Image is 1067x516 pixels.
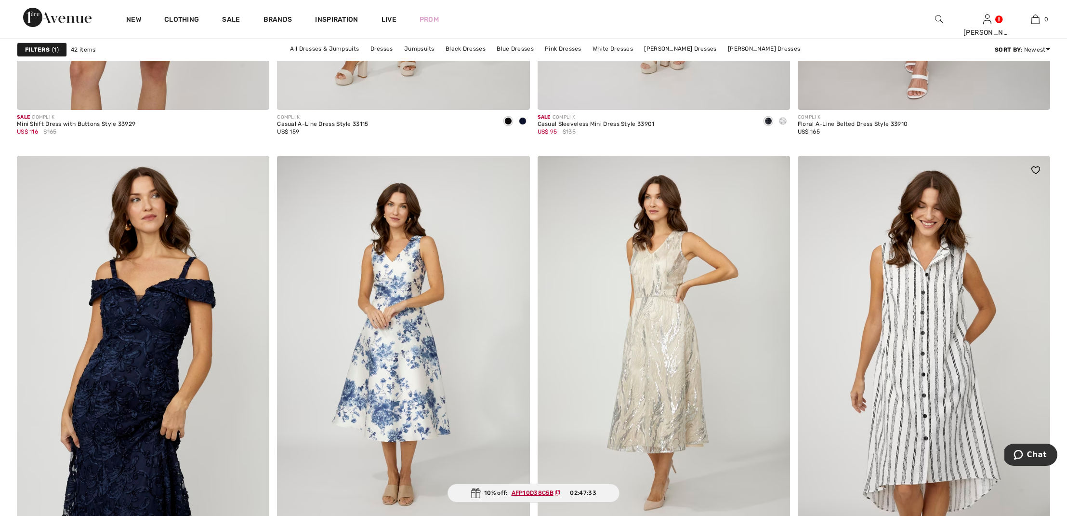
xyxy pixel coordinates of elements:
[277,114,368,121] div: COMPLI K
[285,42,364,55] a: All Dresses & Jumpsuits
[512,489,553,496] ins: AFP10D38C5B
[570,489,596,497] span: 02:47:33
[399,42,439,55] a: Jumpsuits
[1031,166,1040,174] img: heart_black_full.svg
[17,114,135,121] div: COMPLI K
[43,127,56,136] span: $165
[222,15,240,26] a: Sale
[983,14,991,25] img: My Info
[639,42,721,55] a: [PERSON_NAME] Dresses
[1031,14,1040,25] img: My Bag
[538,114,551,120] span: Sale
[315,15,358,26] span: Inspiration
[515,114,530,130] div: Navy
[17,128,38,135] span: US$ 116
[540,42,586,55] a: Pink Dresses
[776,114,790,130] div: White
[447,484,620,502] div: 10% off:
[798,114,908,121] div: COMPLI K
[420,14,439,25] a: Prom
[17,114,30,120] span: Sale
[588,42,638,55] a: White Dresses
[1012,14,1059,25] a: 0
[366,42,398,55] a: Dresses
[471,488,480,498] img: Gift.svg
[963,27,1011,38] div: [PERSON_NAME]
[277,121,368,128] div: Casual A-Line Dress Style 33115
[501,114,515,130] div: Black
[52,45,59,54] span: 1
[1044,15,1048,24] span: 0
[263,15,292,26] a: Brands
[71,45,95,54] span: 42 items
[798,128,820,135] span: US$ 165
[983,14,991,24] a: Sign In
[798,121,908,128] div: Floral A-Line Belted Dress Style 33910
[441,42,490,55] a: Black Dresses
[995,45,1050,54] div: : Newest
[277,128,299,135] span: US$ 159
[25,45,50,54] strong: Filters
[538,114,655,121] div: COMPLI K
[1004,444,1057,468] iframe: Opens a widget where you can chat to one of our agents
[17,121,135,128] div: Mini Shift Dress with Buttons Style 33929
[126,15,141,26] a: New
[382,14,396,25] a: Live
[538,121,655,128] div: Casual Sleeveless Mini Dress Style 33901
[164,15,199,26] a: Clothing
[935,14,943,25] img: search the website
[723,42,805,55] a: [PERSON_NAME] Dresses
[995,46,1021,53] strong: Sort By
[23,8,92,27] img: 1ère Avenue
[492,42,539,55] a: Blue Dresses
[761,114,776,130] div: Dark navy
[538,128,557,135] span: US$ 95
[563,127,576,136] span: $135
